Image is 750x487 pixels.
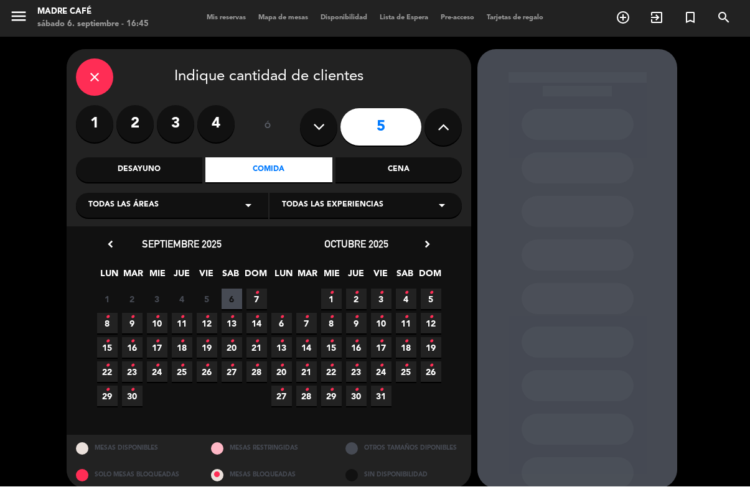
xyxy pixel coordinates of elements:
[246,289,267,310] span: 7
[616,11,630,26] i: add_circle_outline
[421,313,441,334] span: 12
[321,386,342,407] span: 29
[429,356,433,376] i: •
[304,381,309,401] i: •
[222,313,242,334] span: 13
[220,267,241,287] span: SAB
[230,332,234,352] i: •
[205,332,209,352] i: •
[271,313,292,334] span: 6
[87,70,102,85] i: close
[104,238,117,251] i: chevron_left
[9,7,28,26] i: menu
[130,381,134,401] i: •
[97,313,118,334] span: 8
[105,332,110,352] i: •
[346,289,367,310] span: 2
[273,267,294,287] span: LUN
[130,356,134,376] i: •
[172,267,192,287] span: JUE
[97,338,118,358] span: 15
[354,356,359,376] i: •
[180,356,184,376] i: •
[354,332,359,352] i: •
[322,267,342,287] span: MIE
[116,106,154,143] label: 2
[172,362,192,383] span: 25
[329,356,334,376] i: •
[421,362,441,383] span: 26
[429,332,433,352] i: •
[97,362,118,383] span: 22
[122,362,143,383] span: 23
[346,267,367,287] span: JUE
[9,7,28,30] button: menu
[97,289,118,310] span: 1
[396,362,416,383] span: 25
[396,289,416,310] span: 4
[371,362,391,383] span: 24
[346,338,367,358] span: 16
[296,313,317,334] span: 7
[371,386,391,407] span: 31
[404,332,408,352] i: •
[421,289,441,310] span: 5
[197,313,217,334] span: 12
[296,338,317,358] span: 14
[296,386,317,407] span: 28
[180,332,184,352] i: •
[346,386,367,407] span: 30
[252,15,314,22] span: Mapa de mesas
[255,356,259,376] i: •
[279,308,284,328] i: •
[76,158,202,183] div: Desayuno
[76,59,462,96] div: Indique cantidad de clientes
[304,332,309,352] i: •
[379,381,383,401] i: •
[314,15,373,22] span: Disponibilidad
[371,313,391,334] span: 10
[279,356,284,376] i: •
[404,356,408,376] i: •
[379,356,383,376] i: •
[197,289,217,310] span: 5
[379,284,383,304] i: •
[321,289,342,310] span: 1
[480,15,550,22] span: Tarjetas de regalo
[222,362,242,383] span: 27
[324,238,388,251] span: octubre 2025
[197,362,217,383] span: 26
[379,332,383,352] i: •
[298,267,318,287] span: MAR
[371,289,391,310] span: 3
[429,308,433,328] i: •
[640,7,673,29] span: WALK IN
[279,381,284,401] i: •
[130,332,134,352] i: •
[180,308,184,328] i: •
[354,308,359,328] i: •
[271,386,292,407] span: 27
[606,7,640,29] span: RESERVAR MESA
[155,332,159,352] i: •
[649,11,664,26] i: exit_to_app
[142,238,222,251] span: septiembre 2025
[271,362,292,383] span: 20
[222,338,242,358] span: 20
[404,308,408,328] i: •
[379,308,383,328] i: •
[335,158,462,183] div: Cena
[157,106,194,143] label: 3
[147,289,167,310] span: 3
[172,338,192,358] span: 18
[205,308,209,328] i: •
[246,313,267,334] span: 14
[716,11,731,26] i: search
[147,362,167,383] span: 24
[155,356,159,376] i: •
[122,386,143,407] span: 30
[373,15,434,22] span: Lista de Espera
[88,200,159,212] span: Todas las áreas
[321,362,342,383] span: 22
[123,267,144,287] span: MAR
